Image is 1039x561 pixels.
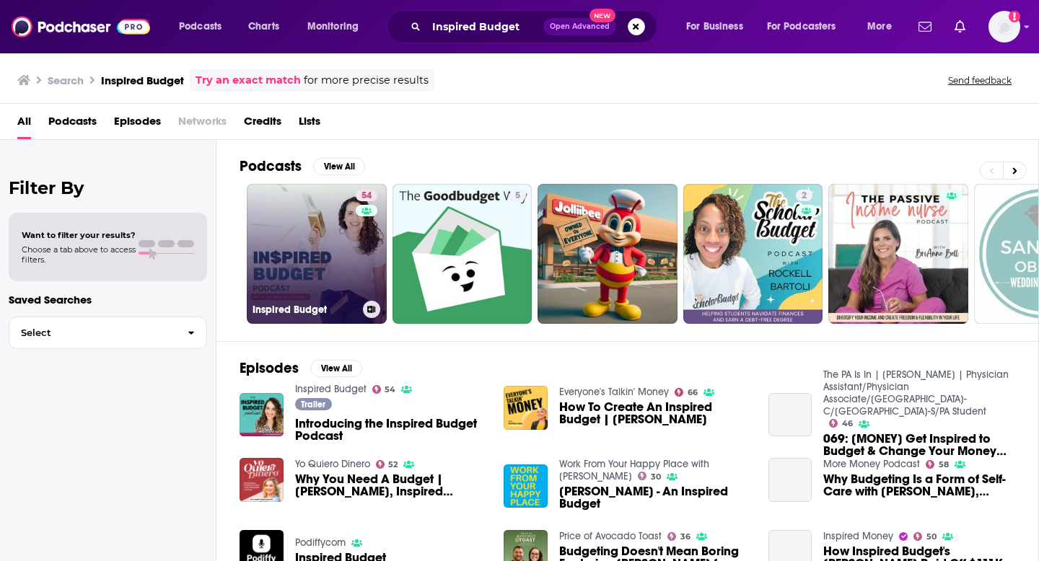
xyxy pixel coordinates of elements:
[823,433,1015,457] a: 069: [MONEY] Get Inspired to Budget & Change Your Money Mindset with Allison Baggerly of Inspired...
[926,534,937,540] span: 50
[667,532,691,541] a: 36
[857,15,910,38] button: open menu
[988,11,1020,43] span: Logged in as kbastian
[823,473,1015,498] a: Why Budgeting Is a Form of Self-Care with Allison Baggerly, Founder of Inspired Budget
[356,190,377,201] a: 54
[9,328,176,337] span: Select
[842,420,853,427] span: 46
[313,158,365,175] button: View All
[823,530,893,542] a: Inspired Money
[179,17,222,37] span: Podcasts
[988,11,1020,43] button: Show profile menu
[559,485,751,510] a: Allison Baggerly - An Inspired Budget
[22,230,136,240] span: Want to filter your results?
[361,189,372,203] span: 54
[114,110,161,139] a: Episodes
[169,15,240,38] button: open menu
[297,15,377,38] button: open menu
[295,536,346,549] a: Podiffycom
[829,419,853,428] a: 46
[295,458,370,470] a: Yo Quiero Dinero
[301,400,325,409] span: Trailer
[48,74,84,87] h3: Search
[559,485,751,510] span: [PERSON_NAME] - An Inspired Budget
[559,530,662,542] a: Price of Avocado Toast
[295,418,487,442] a: Introducing the Inspired Budget Podcast
[767,17,836,37] span: For Podcasters
[758,15,857,38] button: open menu
[239,15,288,38] a: Charts
[638,472,661,480] a: 30
[240,157,302,175] h2: Podcasts
[9,317,207,349] button: Select
[299,110,320,139] a: Lists
[240,393,284,437] img: Introducing the Inspired Budget Podcast
[589,9,615,22] span: New
[17,110,31,139] a: All
[988,11,1020,43] img: User Profile
[9,293,207,306] p: Saved Searches
[683,184,823,324] a: 2
[295,473,487,498] a: Why You Need A Budget | Allison Baggerly, Inspired Budget
[823,433,1015,457] span: 069: [MONEY] Get Inspired to Budget & Change Your Money Mindset with [PERSON_NAME] of Inspired Bu...
[196,72,301,89] a: Try an exact match
[22,244,136,265] span: Choose a tab above to access filters.
[388,461,398,468] span: 52
[651,474,661,480] span: 30
[9,177,207,198] h2: Filter By
[247,184,387,324] a: 54Inspired Budget
[304,72,429,89] span: for more precise results
[515,189,520,203] span: 5
[559,401,751,425] a: How To Create An Inspired Budget | Allison Baggerly
[240,458,284,502] img: Why You Need A Budget | Allison Baggerly, Inspired Budget
[559,458,709,482] a: Work From Your Happy Place with Belinda Ellsworth
[295,383,367,395] a: Inspired Budget
[823,368,1009,418] a: The PA Is In | Tracy Bingaman | Physician Assistant/Physician Associate/PA-C/PA-S/PA Student
[680,534,691,540] span: 36
[240,359,299,377] h2: Episodes
[400,10,671,43] div: Search podcasts, credits, & more...
[101,74,184,87] h3: Inspired Budget
[944,74,1016,87] button: Send feedback
[295,473,487,498] span: Why You Need A Budget | [PERSON_NAME], Inspired Budget
[688,389,698,396] span: 66
[372,385,396,394] a: 54
[504,386,548,430] img: How To Create An Inspired Budget | Allison Baggerly
[939,461,949,468] span: 58
[48,110,97,139] a: Podcasts
[675,388,698,397] a: 66
[949,14,971,39] a: Show notifications dropdown
[802,189,807,203] span: 2
[559,401,751,425] span: How To Create An Inspired Budget | [PERSON_NAME]
[376,460,398,469] a: 52
[768,393,812,437] a: 069: [MONEY] Get Inspired to Budget & Change Your Money Mindset with Allison Baggerly of Inspired...
[504,464,548,508] a: Allison Baggerly - An Inspired Budget
[253,304,357,316] h3: Inspired Budget
[12,13,150,40] img: Podchaser - Follow, Share and Rate Podcasts
[307,17,359,37] span: Monitoring
[676,15,761,38] button: open menu
[385,386,395,393] span: 54
[796,190,812,201] a: 2
[823,473,1015,498] span: Why Budgeting Is a Form of Self-Care with [PERSON_NAME], Founder of Inspired Budget
[248,17,279,37] span: Charts
[244,110,281,139] a: Credits
[913,532,937,541] a: 50
[559,386,669,398] a: Everyone's Talkin' Money
[426,15,543,38] input: Search podcasts, credits, & more...
[768,458,812,502] a: Why Budgeting Is a Form of Self-Care with Allison Baggerly, Founder of Inspired Budget
[240,359,362,377] a: EpisodesView All
[509,190,526,201] a: 5
[1009,11,1020,22] svg: Add a profile image
[913,14,937,39] a: Show notifications dropdown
